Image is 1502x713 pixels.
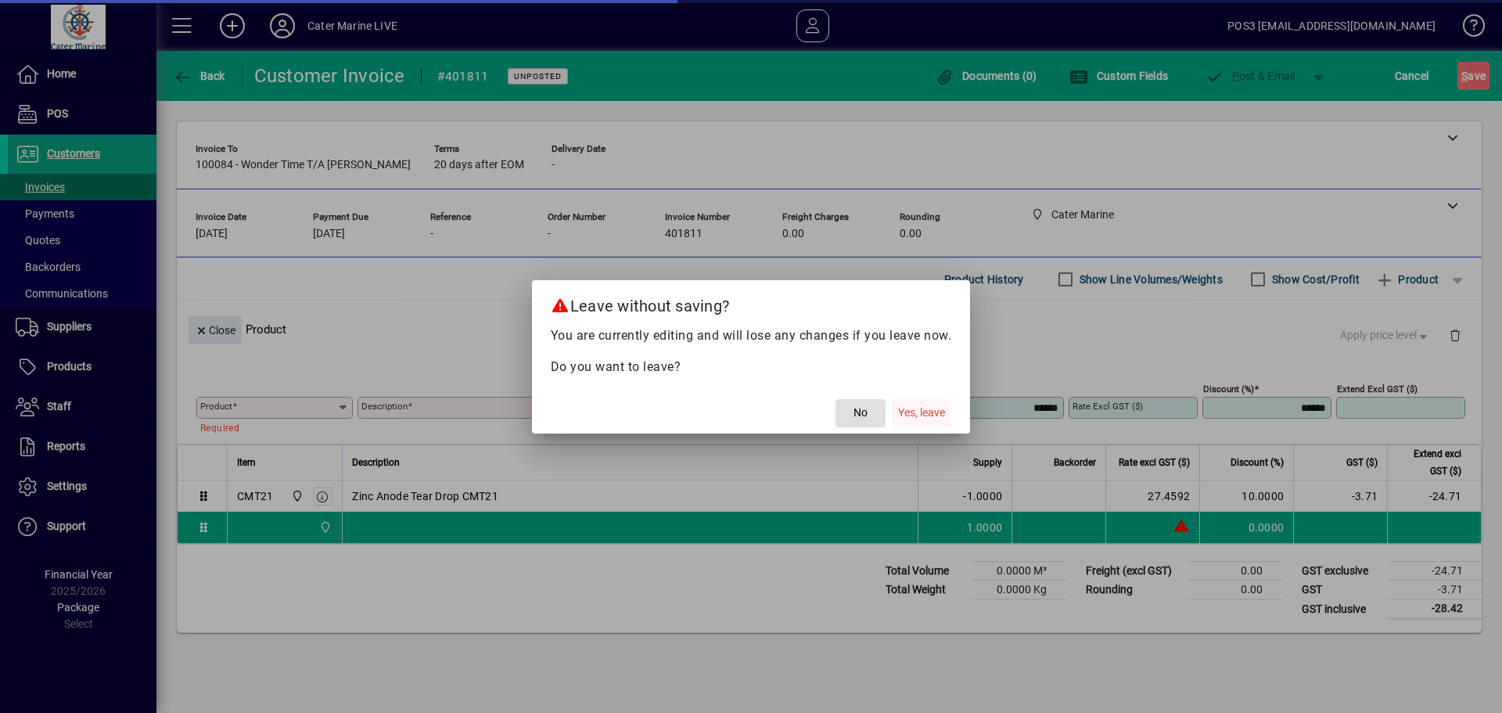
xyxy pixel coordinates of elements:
button: Yes, leave [892,399,951,427]
span: Yes, leave [898,405,945,421]
h2: Leave without saving? [532,280,971,326]
p: You are currently editing and will lose any changes if you leave now. [551,326,952,345]
span: No [853,405,868,421]
p: Do you want to leave? [551,358,952,376]
button: No [835,399,886,427]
